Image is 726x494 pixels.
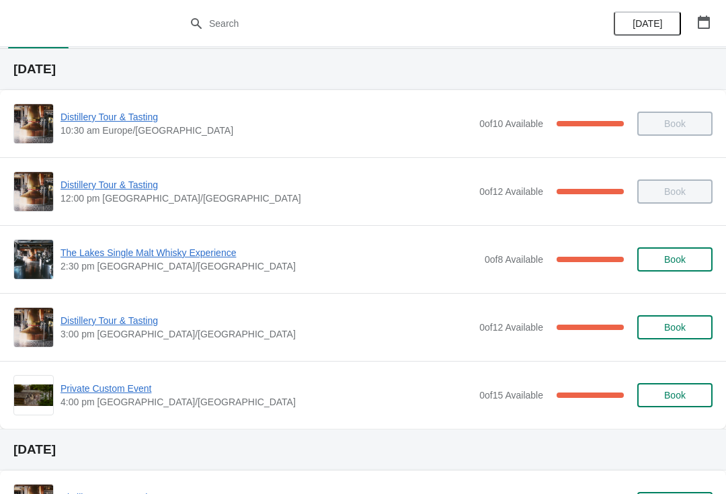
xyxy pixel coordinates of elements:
[13,443,713,456] h2: [DATE]
[637,247,713,272] button: Book
[14,172,53,211] img: Distillery Tour & Tasting | | 12:00 pm Europe/London
[633,18,662,29] span: [DATE]
[637,315,713,339] button: Book
[208,11,544,36] input: Search
[14,308,53,347] img: Distillery Tour & Tasting | | 3:00 pm Europe/London
[61,327,473,341] span: 3:00 pm [GEOGRAPHIC_DATA]/[GEOGRAPHIC_DATA]
[14,240,53,279] img: The Lakes Single Malt Whisky Experience | | 2:30 pm Europe/London
[61,124,473,137] span: 10:30 am Europe/[GEOGRAPHIC_DATA]
[479,186,543,197] span: 0 of 12 Available
[61,259,478,273] span: 2:30 pm [GEOGRAPHIC_DATA]/[GEOGRAPHIC_DATA]
[14,104,53,143] img: Distillery Tour & Tasting | | 10:30 am Europe/London
[664,254,686,265] span: Book
[637,383,713,407] button: Book
[14,384,53,407] img: Private Custom Event | | 4:00 pm Europe/London
[61,246,478,259] span: The Lakes Single Malt Whisky Experience
[61,314,473,327] span: Distillery Tour & Tasting
[479,390,543,401] span: 0 of 15 Available
[61,382,473,395] span: Private Custom Event
[13,63,713,76] h2: [DATE]
[664,390,686,401] span: Book
[664,322,686,333] span: Book
[479,322,543,333] span: 0 of 12 Available
[485,254,543,265] span: 0 of 8 Available
[61,178,473,192] span: Distillery Tour & Tasting
[61,192,473,205] span: 12:00 pm [GEOGRAPHIC_DATA]/[GEOGRAPHIC_DATA]
[614,11,681,36] button: [DATE]
[61,395,473,409] span: 4:00 pm [GEOGRAPHIC_DATA]/[GEOGRAPHIC_DATA]
[479,118,543,129] span: 0 of 10 Available
[61,110,473,124] span: Distillery Tour & Tasting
